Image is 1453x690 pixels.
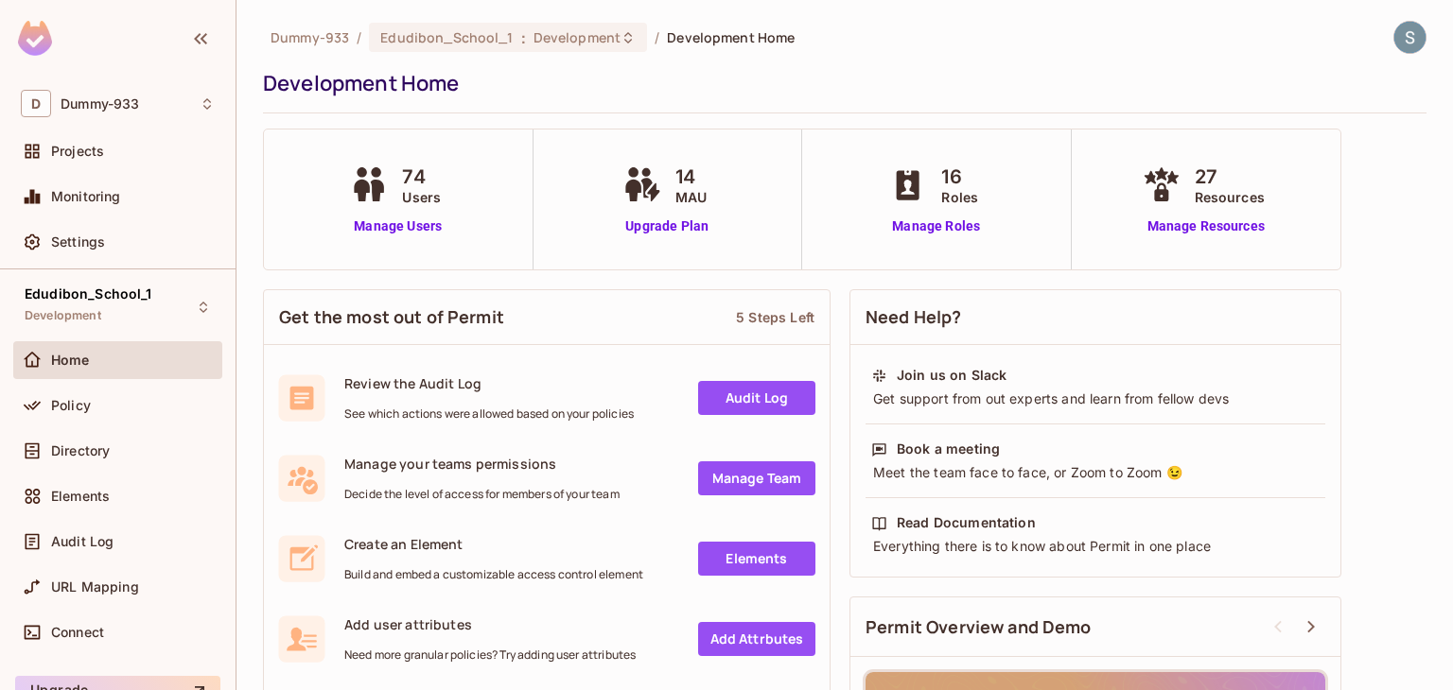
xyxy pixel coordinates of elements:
img: SReyMgAAAABJRU5ErkJggg== [18,21,52,56]
span: : [520,30,527,45]
span: Monitoring [51,189,121,204]
span: Edudibon_School_1 [25,286,152,302]
li: / [655,28,659,46]
span: Edudibon_School_1 [380,28,513,46]
span: Get the most out of Permit [279,305,504,329]
div: Development Home [263,69,1417,97]
li: / [357,28,361,46]
span: 74 [402,163,441,191]
div: Read Documentation [897,513,1036,532]
a: Add Attrbutes [698,622,815,656]
span: Audit Log [51,534,114,549]
a: Elements [698,542,815,576]
span: Elements [51,489,110,504]
a: Manage Roles [884,216,988,236]
div: Everything there is to know about Permit in one place [871,537,1320,556]
span: 14 [675,163,707,191]
span: Add user attributes [344,615,636,633]
span: Users [402,187,441,207]
span: Decide the level of access for members of your team [344,487,620,502]
span: 27 [1195,163,1265,191]
span: Permit Overview and Demo [866,615,1092,639]
span: Connect [51,625,104,640]
span: Development [534,28,621,46]
a: Upgrade Plan [619,216,716,236]
div: 5 Steps Left [736,308,814,326]
span: Home [51,353,90,368]
span: Create an Element [344,535,643,553]
span: Workspace: Dummy-933 [61,96,139,112]
a: Manage Resources [1138,216,1274,236]
div: Get support from out experts and learn from fellow devs [871,389,1320,408]
span: Build and embed a customizable access control element [344,567,643,582]
span: Resources [1195,187,1265,207]
span: Development Home [667,28,795,46]
div: Book a meeting [897,440,1000,458]
span: Development [25,308,101,323]
div: Join us on Slack [897,366,1007,385]
a: Manage Users [345,216,450,236]
span: Need more granular policies? Try adding user attributes [344,647,636,663]
span: the active workspace [271,28,349,46]
span: See which actions were allowed based on your policies [344,406,634,422]
span: Settings [51,234,105,250]
span: Directory [51,443,110,458]
span: Manage your teams permissions [344,455,620,473]
span: Need Help? [866,305,962,329]
span: 16 [941,163,978,191]
a: Audit Log [698,381,815,415]
span: Review the Audit Log [344,374,634,392]
span: Roles [941,187,978,207]
span: Policy [51,398,91,413]
span: MAU [675,187,707,207]
a: Manage Team [698,461,815,495]
img: Saba Riyaz [1394,22,1426,53]
span: D [21,90,51,117]
div: Meet the team face to face, or Zoom to Zoom 😉 [871,463,1320,482]
span: Projects [51,144,104,159]
span: URL Mapping [51,579,139,595]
